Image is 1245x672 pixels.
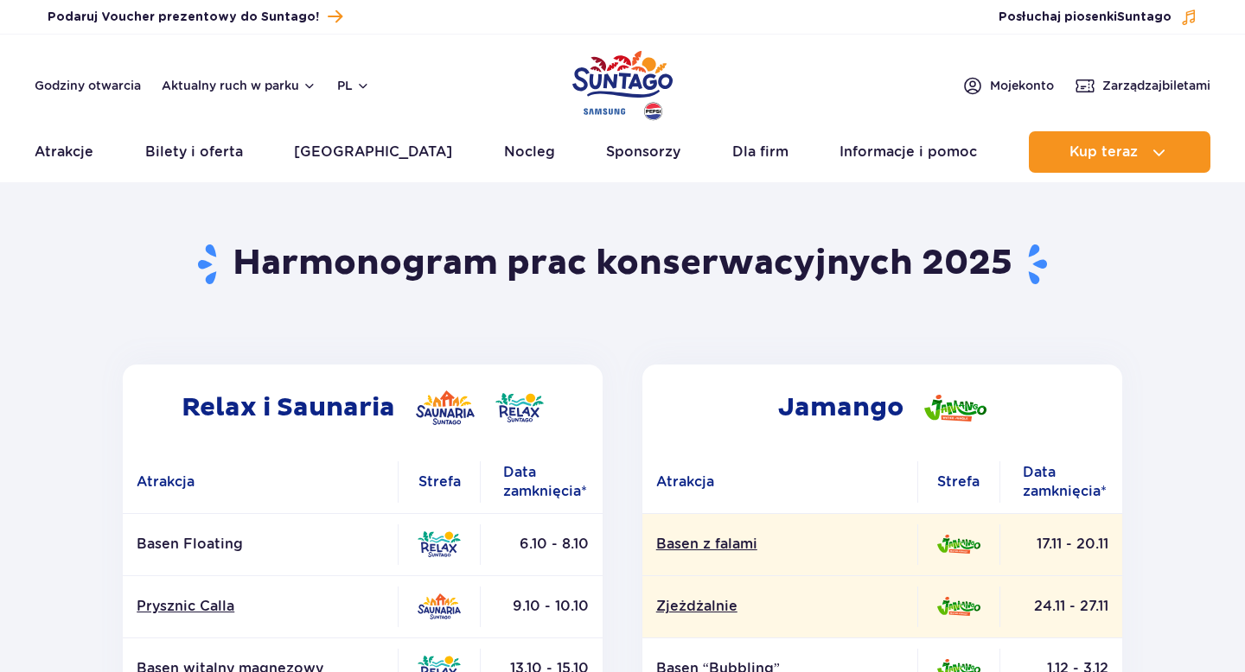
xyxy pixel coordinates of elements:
a: Zjeżdżalnie [656,597,903,616]
span: Suntago [1117,11,1172,23]
span: Kup teraz [1069,144,1138,160]
a: Dla firm [732,131,788,173]
th: Strefa [398,451,481,513]
a: Godziny otwarcia [35,77,141,94]
a: Mojekonto [962,75,1054,96]
img: Saunaria [416,390,475,425]
h1: Harmonogram prac konserwacyjnych 2025 [117,242,1129,287]
button: Posłuchaj piosenkiSuntago [999,9,1197,26]
th: Strefa [917,451,1000,513]
th: Atrakcja [642,451,917,513]
th: Data zamknięcia* [1000,451,1122,513]
span: Moje konto [990,77,1054,94]
a: [GEOGRAPHIC_DATA] [294,131,452,173]
td: 17.11 - 20.11 [1000,513,1122,575]
a: Prysznic Calla [137,597,384,616]
img: Jamango [924,395,986,422]
span: Podaruj Voucher prezentowy do Suntago! [48,9,319,26]
td: 24.11 - 27.11 [1000,575,1122,637]
a: Bilety i oferta [145,131,243,173]
button: pl [337,77,370,94]
h2: Relax i Saunaria [123,365,603,451]
td: 9.10 - 10.10 [481,575,603,637]
td: 6.10 - 8.10 [481,513,603,575]
a: Zarządzajbiletami [1075,75,1210,96]
span: Posłuchaj piosenki [999,9,1172,26]
img: Saunaria [418,593,461,618]
button: Kup teraz [1029,131,1210,173]
img: Jamango [937,535,980,554]
h2: Jamango [642,365,1122,451]
th: Atrakcja [123,451,398,513]
th: Data zamknięcia* [481,451,603,513]
a: Park of Poland [572,43,673,123]
a: Informacje i pomoc [840,131,977,173]
img: Relax [418,531,461,557]
a: Podaruj Voucher prezentowy do Suntago! [48,5,342,29]
a: Sponsorzy [606,131,680,173]
img: Jamango [937,597,980,616]
p: Basen Floating [137,535,384,554]
img: Relax [495,393,544,422]
a: Basen z falami [656,535,903,554]
span: Zarządzaj biletami [1102,77,1210,94]
button: Aktualny ruch w parku [162,79,316,92]
a: Nocleg [504,131,555,173]
a: Atrakcje [35,131,93,173]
